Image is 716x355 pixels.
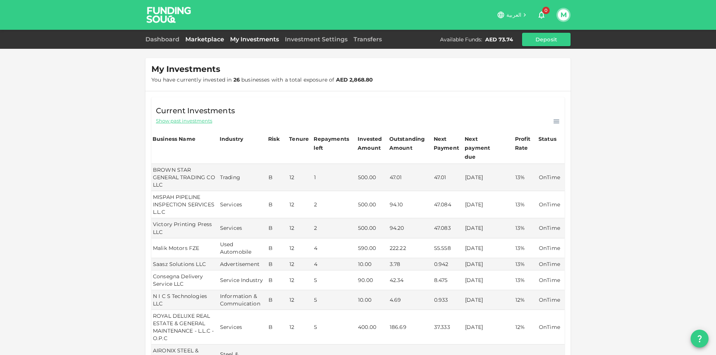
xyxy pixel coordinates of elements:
td: MISPAH PIPELINE INSPECTION SERVICES L.L.C [151,191,219,218]
a: Marketplace [182,36,227,43]
span: 0 [542,7,550,14]
td: Trading [219,164,267,191]
td: 47.01 [433,164,464,191]
td: Advertisement [219,258,267,270]
td: [DATE] [464,290,514,310]
div: Status [538,134,557,143]
td: BROWN STAR GENERAL TRADING CO LLC [151,164,219,191]
td: OnTime [537,191,565,218]
div: Invested Amount [358,134,387,152]
td: 37.333 [433,310,464,345]
td: 4 [313,238,357,258]
td: B [267,218,288,238]
td: B [267,238,288,258]
button: Deposit [522,33,571,46]
td: OnTime [537,270,565,290]
td: OnTime [537,238,565,258]
td: 12 [288,191,313,218]
td: Services [219,191,267,218]
td: B [267,290,288,310]
td: 2 [313,191,357,218]
div: Outstanding Amount [389,134,427,152]
td: OnTime [537,258,565,270]
td: OnTime [537,310,565,345]
td: 400.00 [357,310,388,345]
td: Used Automobile [219,238,267,258]
td: 222.22 [388,238,433,258]
td: 94.10 [388,191,433,218]
div: Next Payment [434,134,462,152]
td: Victory Printing Press LLC [151,218,219,238]
a: Investment Settings [282,36,351,43]
td: 1 [313,164,357,191]
span: Show past investments [156,117,212,124]
td: 590.00 [357,238,388,258]
span: العربية [506,12,521,18]
a: My Investments [227,36,282,43]
td: 12 [288,164,313,191]
div: Next payment due [465,134,502,161]
div: Risk [268,134,283,143]
td: 47.084 [433,191,464,218]
td: 186.69 [388,310,433,345]
td: 5 [313,270,357,290]
td: Information & Commuication [219,290,267,310]
div: Profit Rate [515,134,536,152]
td: 5 [313,290,357,310]
strong: 26 [233,76,240,83]
td: [DATE] [464,164,514,191]
td: 500.00 [357,218,388,238]
div: Tenure [289,134,309,143]
td: OnTime [537,164,565,191]
td: 10.00 [357,290,388,310]
td: 12 [288,310,313,345]
td: 13% [514,164,537,191]
td: [DATE] [464,258,514,270]
td: 12 [288,270,313,290]
div: Industry [220,134,243,143]
td: 12 [288,258,313,270]
td: 55.558 [433,238,464,258]
a: Dashboard [145,36,182,43]
div: Available Funds : [440,36,482,43]
td: 8.475 [433,270,464,290]
td: B [267,191,288,218]
td: Saasz Solutions LLC [151,258,219,270]
td: 12 [288,238,313,258]
span: You have currently invested in businesses with a total exposure of [151,76,373,83]
td: 13% [514,218,537,238]
td: [DATE] [464,270,514,290]
td: 0.942 [433,258,464,270]
button: M [558,9,569,20]
td: 12 [288,290,313,310]
div: Repayments left [314,134,351,152]
span: Current Investments [156,105,235,117]
td: 42.34 [388,270,433,290]
td: 0.933 [433,290,464,310]
div: Business Name [153,134,195,143]
td: [DATE] [464,310,514,345]
td: 13% [514,258,537,270]
td: 94.20 [388,218,433,238]
td: B [267,310,288,345]
td: Service Industry [219,270,267,290]
td: [DATE] [464,191,514,218]
td: 5 [313,310,357,345]
td: 4 [313,258,357,270]
td: B [267,270,288,290]
td: 13% [514,238,537,258]
strong: AED 2,868.80 [336,76,373,83]
td: 3.78 [388,258,433,270]
td: 2 [313,218,357,238]
td: [DATE] [464,218,514,238]
td: 500.00 [357,164,388,191]
td: 90.00 [357,270,388,290]
td: 13% [514,191,537,218]
td: OnTime [537,218,565,238]
td: Malik Motors FZE [151,238,219,258]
